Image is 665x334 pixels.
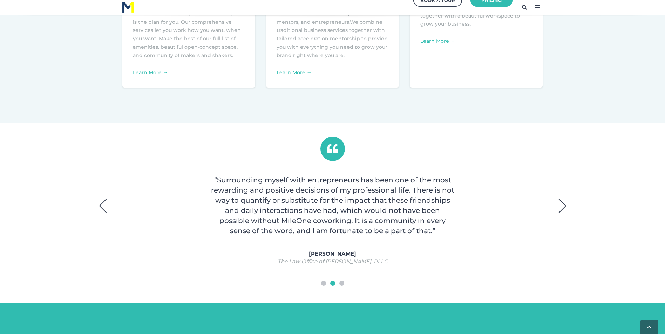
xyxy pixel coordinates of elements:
button: 3 [339,281,344,286]
a: Learn More → [277,69,312,76]
button: Next [554,197,571,215]
span: Scale confidently with the backing of our network of business leaders, dedicated mentors, and ent... [277,2,382,25]
em: The Law Office of [PERSON_NAME], PLLC [278,258,388,265]
button: 1 [321,281,326,286]
button: Previous [94,197,112,215]
img: M1 Logo - Blue Letters - for Light Backgrounds-2 [122,2,134,13]
div: “Surrounding myself with entrepreneurs has been one of the most rewarding and positive decisions ... [210,175,455,236]
a: Learn More → [420,38,455,44]
button: 2 [330,281,335,286]
span: We combine traditional business services together with tailored acceleration mentorship to provid... [277,19,388,58]
span: If you need a professional workspace to work from without big overhead costs, this is the plan fo... [133,2,243,58]
strong: [PERSON_NAME] [309,250,356,257]
a: Learn More → [133,69,168,76]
